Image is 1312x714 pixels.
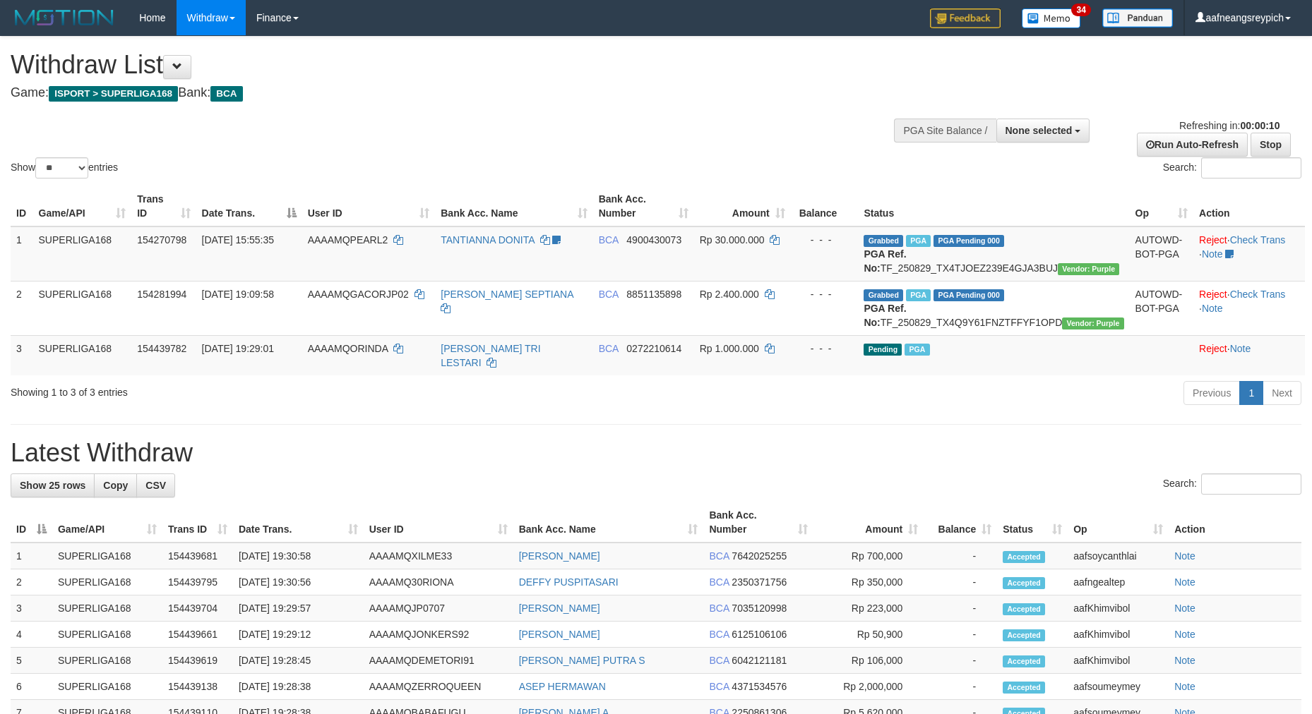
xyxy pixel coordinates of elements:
a: Note [1174,681,1195,692]
span: Copy 2350371756 to clipboard [732,576,787,588]
span: CSV [145,480,166,491]
div: - - - [797,341,853,356]
strong: 00:00:10 [1240,120,1280,131]
input: Search: [1201,157,1301,178]
td: AAAAMQJP0707 [364,595,513,622]
td: SUPERLIGA168 [52,648,162,674]
img: MOTION_logo.png [11,7,118,28]
a: Check Trans [1230,234,1286,246]
th: Status: activate to sort column ascending [997,502,1068,543]
td: [DATE] 19:28:38 [233,674,364,700]
span: None selected [1006,125,1073,136]
th: Balance: activate to sort column ascending [924,502,997,543]
td: - [924,543,997,569]
td: 2 [11,569,52,595]
span: BCA [709,681,729,692]
a: Reject [1199,234,1227,246]
a: TANTIANNA DONITA [441,234,535,246]
span: BCA [599,343,619,354]
span: Copy 6125106106 to clipboard [732,629,787,640]
th: User ID: activate to sort column ascending [364,502,513,543]
th: Game/API: activate to sort column ascending [52,502,162,543]
h1: Latest Withdraw [11,439,1301,467]
td: Rp 223,000 [813,595,924,622]
a: Previous [1183,381,1240,405]
td: SUPERLIGA168 [52,674,162,700]
td: SUPERLIGA168 [33,335,132,375]
span: PGA Pending [934,289,1004,301]
td: · [1193,335,1305,375]
th: Action [1169,502,1301,543]
a: Note [1174,550,1195,562]
a: Note [1174,629,1195,640]
span: BCA [210,86,242,102]
span: BCA [709,655,729,666]
img: Feedback.jpg [930,8,1001,28]
td: 154439795 [162,569,233,595]
td: AAAAMQXILME33 [364,543,513,569]
td: AAAAMQZERROQUEEN [364,674,513,700]
span: BCA [709,603,729,614]
a: Note [1230,343,1251,354]
td: aafKhimvibol [1068,648,1169,674]
a: CSV [136,473,175,497]
a: [PERSON_NAME] [519,629,600,640]
td: SUPERLIGA168 [33,226,132,282]
td: 6 [11,674,52,700]
td: SUPERLIGA168 [52,543,162,569]
td: 5 [11,648,52,674]
td: - [924,595,997,622]
h1: Withdraw List [11,51,861,79]
td: SUPERLIGA168 [33,281,132,335]
span: [DATE] 15:55:35 [202,234,274,246]
div: - - - [797,233,853,247]
span: Copy 0272210614 to clipboard [626,343,681,354]
td: SUPERLIGA168 [52,595,162,622]
th: Date Trans.: activate to sort column ascending [233,502,364,543]
span: Marked by aafsoycanthlai [905,344,929,356]
a: Copy [94,473,137,497]
span: Copy 4371534576 to clipboard [732,681,787,692]
span: Copy 7642025255 to clipboard [732,550,787,562]
td: - [924,648,997,674]
span: BCA [709,550,729,562]
th: Action [1193,186,1305,226]
td: 154439681 [162,543,233,569]
td: aafsoycanthlai [1068,543,1169,569]
td: aafKhimvibol [1068,622,1169,648]
a: 1 [1239,381,1263,405]
th: Bank Acc. Name: activate to sort column ascending [435,186,592,226]
td: AAAAMQDEMETORI91 [364,648,513,674]
span: Rp 2.400.000 [700,289,759,300]
a: [PERSON_NAME] [519,550,600,562]
td: [DATE] 19:30:56 [233,569,364,595]
span: 34 [1071,4,1090,16]
td: 154439138 [162,674,233,700]
span: Marked by aafnonsreyleab [906,289,931,301]
span: Refreshing in: [1179,120,1280,131]
td: 2 [11,281,33,335]
th: Game/API: activate to sort column ascending [33,186,132,226]
td: aafngealtep [1068,569,1169,595]
th: Trans ID: activate to sort column ascending [131,186,196,226]
td: 4 [11,622,52,648]
th: Bank Acc. Number: activate to sort column ascending [593,186,694,226]
td: Rp 2,000,000 [813,674,924,700]
th: Status [858,186,1129,226]
span: Accepted [1003,629,1045,641]
td: Rp 106,000 [813,648,924,674]
td: 3 [11,335,33,375]
td: AAAAMQJONKERS92 [364,622,513,648]
span: Rp 1.000.000 [700,343,759,354]
td: 3 [11,595,52,622]
span: [DATE] 19:09:58 [202,289,274,300]
span: Accepted [1003,551,1045,563]
span: ISPORT > SUPERLIGA168 [49,86,178,102]
div: - - - [797,287,853,301]
td: AUTOWD-BOT-PGA [1130,226,1194,282]
td: SUPERLIGA168 [52,622,162,648]
span: 154439782 [137,343,186,354]
a: Note [1202,303,1223,314]
div: Showing 1 to 3 of 3 entries [11,380,536,399]
span: 154270798 [137,234,186,246]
